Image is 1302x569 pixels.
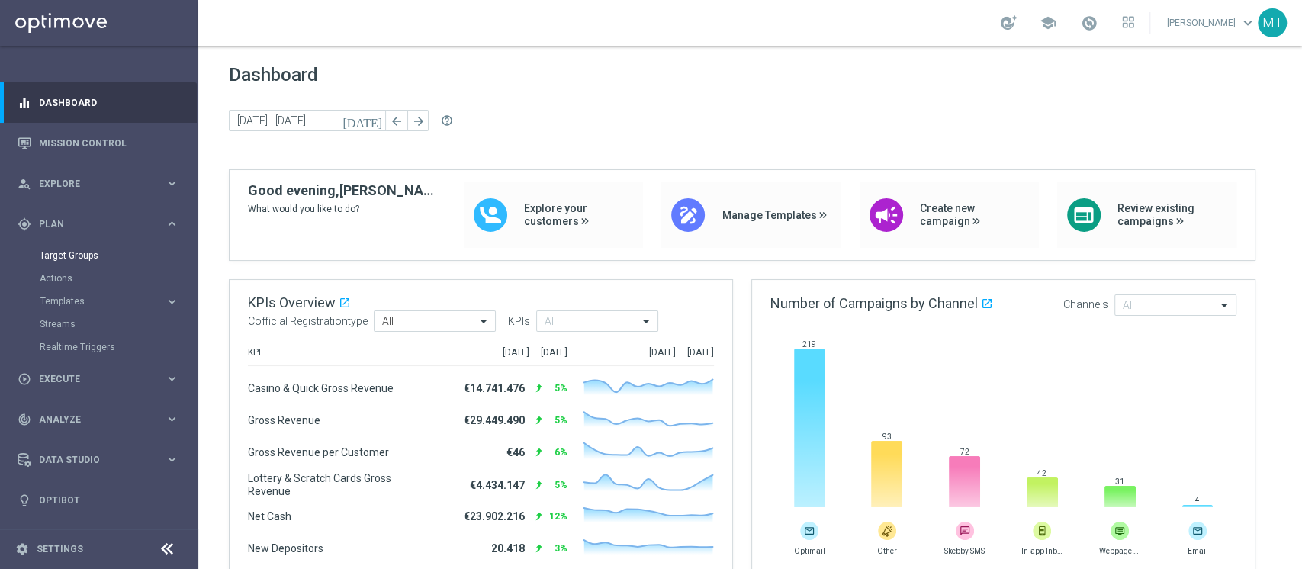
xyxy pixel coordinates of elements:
button: play_circle_outline Execute keyboard_arrow_right [17,373,180,385]
a: Mission Control [39,123,179,163]
a: [PERSON_NAME]keyboard_arrow_down [1165,11,1258,34]
div: Analyze [18,413,165,426]
div: Realtime Triggers [40,336,197,358]
button: person_search Explore keyboard_arrow_right [17,178,180,190]
span: Execute [39,375,165,384]
div: Data Studio [18,453,165,467]
i: lightbulb [18,493,31,507]
a: Dashboard [39,82,179,123]
button: Data Studio keyboard_arrow_right [17,454,180,466]
i: keyboard_arrow_right [165,371,179,386]
span: school [1040,14,1056,31]
button: lightbulb Optibot [17,494,180,506]
div: Target Groups [40,244,197,267]
div: Mission Control [18,123,179,163]
div: Plan [18,217,165,231]
div: Templates [40,297,165,306]
a: Optibot [39,480,179,520]
i: person_search [18,177,31,191]
i: play_circle_outline [18,372,31,386]
div: Actions [40,267,197,290]
a: Actions [40,272,159,284]
button: track_changes Analyze keyboard_arrow_right [17,413,180,426]
div: Streams [40,313,197,336]
i: keyboard_arrow_right [165,452,179,467]
i: keyboard_arrow_right [165,217,179,231]
div: Optibot [18,480,179,520]
button: equalizer Dashboard [17,97,180,109]
div: Execute [18,372,165,386]
span: keyboard_arrow_down [1239,14,1256,31]
div: MT [1258,8,1287,37]
i: equalizer [18,96,31,110]
a: Settings [37,545,83,554]
div: Dashboard [18,82,179,123]
i: keyboard_arrow_right [165,294,179,309]
span: Templates [40,297,149,306]
i: settings [15,542,29,556]
span: Analyze [39,415,165,424]
button: gps_fixed Plan keyboard_arrow_right [17,218,180,230]
i: gps_fixed [18,217,31,231]
span: Plan [39,220,165,229]
span: Explore [39,179,165,188]
div: Explore [18,177,165,191]
button: Mission Control [17,137,180,149]
a: Realtime Triggers [40,341,159,353]
span: Data Studio [39,455,165,465]
i: keyboard_arrow_right [165,176,179,191]
i: keyboard_arrow_right [165,412,179,426]
a: Target Groups [40,249,159,262]
button: Templates keyboard_arrow_right [40,295,180,307]
a: Streams [40,318,159,330]
i: track_changes [18,413,31,426]
div: Templates [40,290,197,313]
